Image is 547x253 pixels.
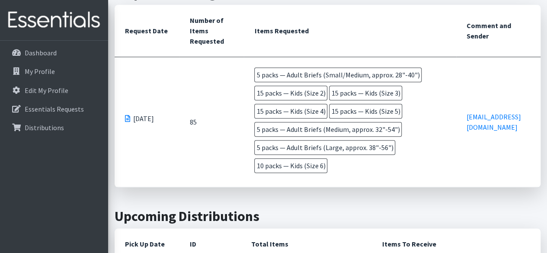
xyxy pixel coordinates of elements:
th: Comment and Sender [456,5,541,57]
a: Edit My Profile [3,82,105,99]
a: Distributions [3,119,105,136]
span: [DATE] [133,113,154,124]
p: Distributions [25,123,64,132]
th: Number of Items Requested [179,5,244,57]
span: 5 packs — Adult Briefs (Large, approx. 38"-56") [254,140,395,155]
span: 10 packs — Kids (Size 6) [254,158,327,173]
span: 5 packs — Adult Briefs (Small/Medium, approx. 28"-40") [254,67,422,82]
td: 85 [179,57,244,187]
p: My Profile [25,67,55,76]
span: 15 packs — Kids (Size 2) [254,86,327,100]
span: 15 packs — Kids (Size 3) [329,86,402,100]
h2: Upcoming Distributions [115,208,541,224]
a: Essentials Requests [3,100,105,118]
a: [EMAIL_ADDRESS][DOMAIN_NAME] [467,112,521,131]
p: Dashboard [25,48,57,57]
th: Items Requested [244,5,456,57]
p: Essentials Requests [25,105,84,113]
p: Edit My Profile [25,86,68,95]
th: Request Date [115,5,179,57]
span: 15 packs — Kids (Size 4) [254,104,327,118]
a: Dashboard [3,44,105,61]
span: 15 packs — Kids (Size 5) [329,104,402,118]
a: My Profile [3,63,105,80]
img: HumanEssentials [3,6,105,35]
span: 5 packs — Adult Briefs (Medium, approx. 32"-54") [254,122,402,137]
